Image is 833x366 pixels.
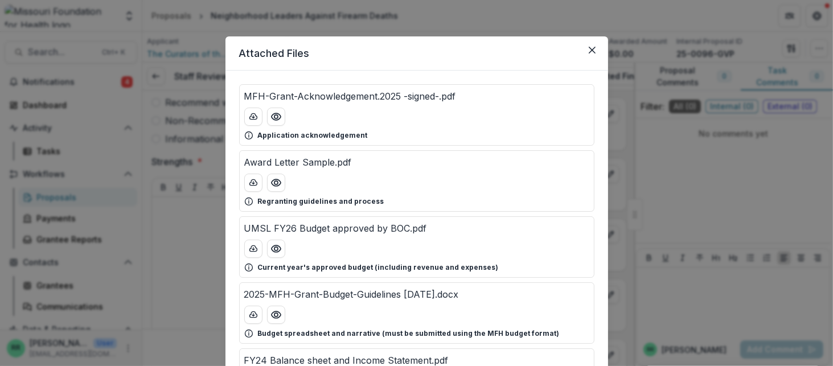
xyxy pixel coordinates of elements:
button: Close [583,41,601,59]
p: Budget spreadsheet and narrative (must be submitted using the MFH budget format) [258,328,560,339]
button: Preview UMSL FY26 Budget approved by BOC.pdf [267,240,285,258]
button: download-button [244,306,262,324]
p: UMSL FY26 Budget approved by BOC.pdf [244,221,427,235]
button: download-button [244,108,262,126]
button: Preview MFH-Grant-Acknowledgement.2025 -signed-.pdf [267,108,285,126]
button: Preview Award Letter Sample.pdf [267,174,285,192]
p: Regranting guidelines and process [258,196,384,207]
button: download-button [244,174,262,192]
header: Attached Files [225,36,608,71]
p: Award Letter Sample.pdf [244,155,352,169]
p: Application acknowledgement [258,130,368,141]
p: 2025-MFH-Grant-Budget-Guidelines [DATE].docx [244,287,459,301]
button: download-button [244,240,262,258]
p: Current year's approved budget (including revenue and expenses) [258,262,499,273]
button: Preview 2025-MFH-Grant-Budget-Guidelines 7.22.25.docx [267,306,285,324]
p: MFH-Grant-Acknowledgement.2025 -signed-.pdf [244,89,456,103]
